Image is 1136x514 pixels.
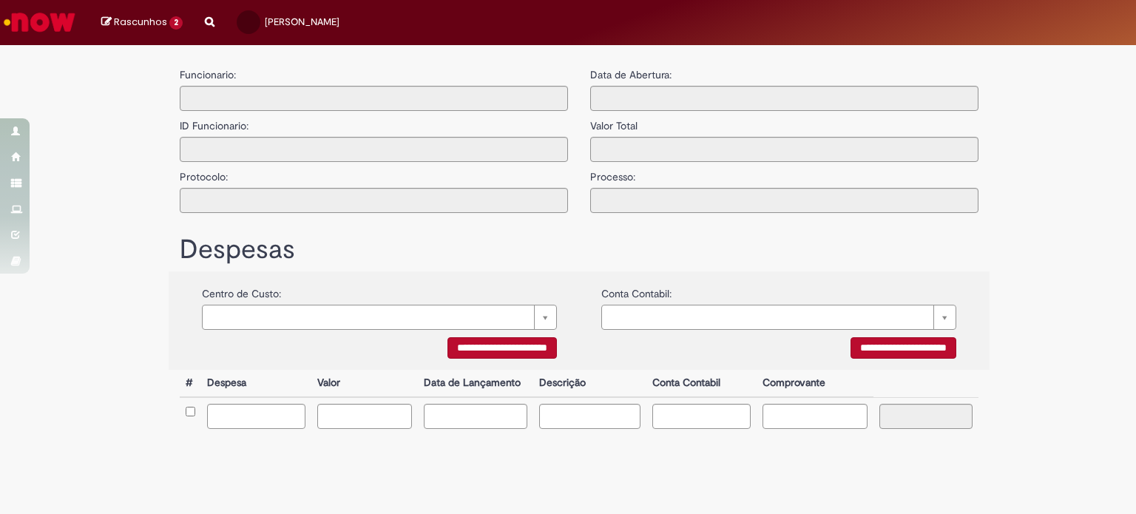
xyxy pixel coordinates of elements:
a: Rascunhos [101,16,183,30]
span: [PERSON_NAME] [265,16,339,28]
h1: Despesas [180,235,978,265]
th: # [180,370,201,397]
label: Conta Contabil: [601,279,672,301]
label: Funcionario: [180,67,236,82]
img: ServiceNow [1,7,78,37]
th: Comprovante [757,370,874,397]
th: Descrição [533,370,646,397]
label: Data de Abertura: [590,67,672,82]
label: Processo: [590,162,635,184]
span: 2 [169,16,183,30]
label: Protocolo: [180,162,228,184]
th: Data de Lançamento [418,370,534,397]
th: Conta Contabil [646,370,757,397]
label: Centro de Custo: [202,279,281,301]
a: Limpar campo {0} [601,305,956,330]
th: Valor [311,370,417,397]
a: Limpar campo {0} [202,305,557,330]
label: ID Funcionario: [180,111,248,133]
label: Valor Total [590,111,638,133]
span: Rascunhos [114,15,167,29]
th: Despesa [201,370,311,397]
